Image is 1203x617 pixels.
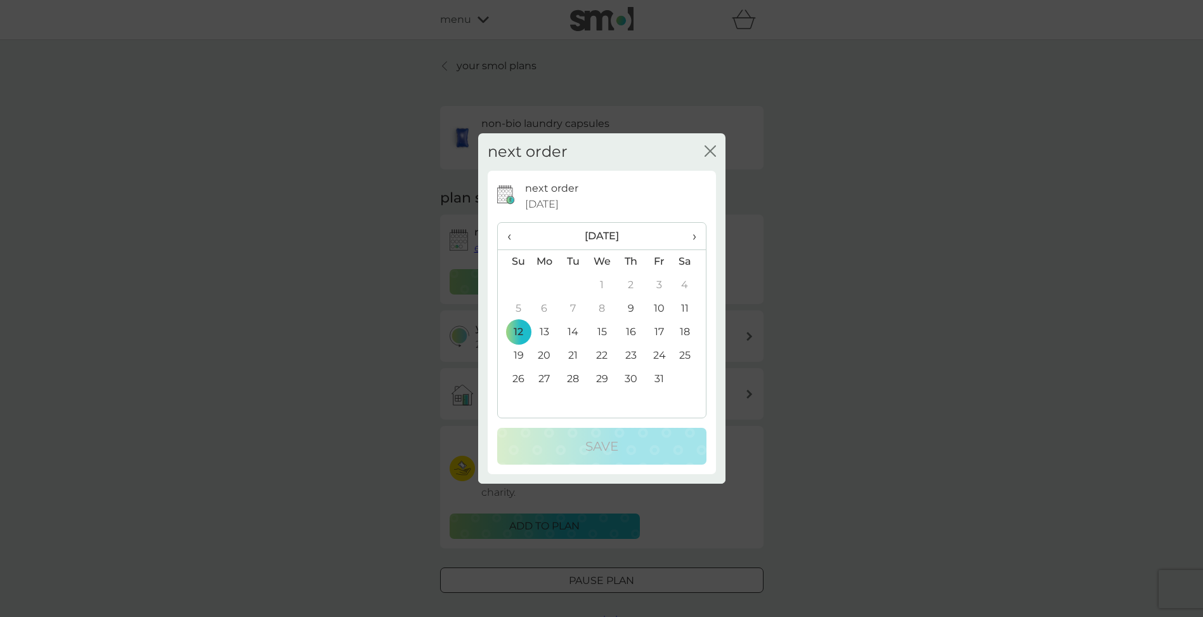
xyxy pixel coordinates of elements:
td: 5 [498,297,530,321]
td: 4 [673,274,705,297]
td: 8 [587,297,616,321]
button: close [705,145,716,159]
td: 19 [498,344,530,368]
th: Sa [673,249,705,274]
td: 2 [616,274,645,297]
td: 24 [645,344,673,368]
td: 12 [498,321,530,344]
td: 21 [559,344,587,368]
th: Th [616,249,645,274]
td: 25 [673,344,705,368]
td: 3 [645,274,673,297]
td: 9 [616,297,645,321]
span: ‹ [507,223,521,249]
button: Save [497,428,706,465]
td: 17 [645,321,673,344]
th: Tu [559,249,587,274]
td: 29 [587,368,616,391]
th: Su [498,249,530,274]
td: 11 [673,297,705,321]
th: We [587,249,616,274]
p: next order [525,180,578,197]
td: 6 [530,297,559,321]
th: Fr [645,249,673,274]
td: 23 [616,344,645,368]
th: [DATE] [530,223,674,250]
td: 31 [645,368,673,391]
td: 16 [616,321,645,344]
p: Save [585,436,618,456]
td: 27 [530,368,559,391]
td: 22 [587,344,616,368]
td: 18 [673,321,705,344]
td: 20 [530,344,559,368]
td: 7 [559,297,587,321]
td: 28 [559,368,587,391]
td: 13 [530,321,559,344]
td: 26 [498,368,530,391]
td: 15 [587,321,616,344]
span: › [683,223,696,249]
td: 1 [587,274,616,297]
td: 14 [559,321,587,344]
span: [DATE] [525,196,559,213]
td: 30 [616,368,645,391]
td: 10 [645,297,673,321]
th: Mo [530,249,559,274]
h2: next order [488,143,568,161]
